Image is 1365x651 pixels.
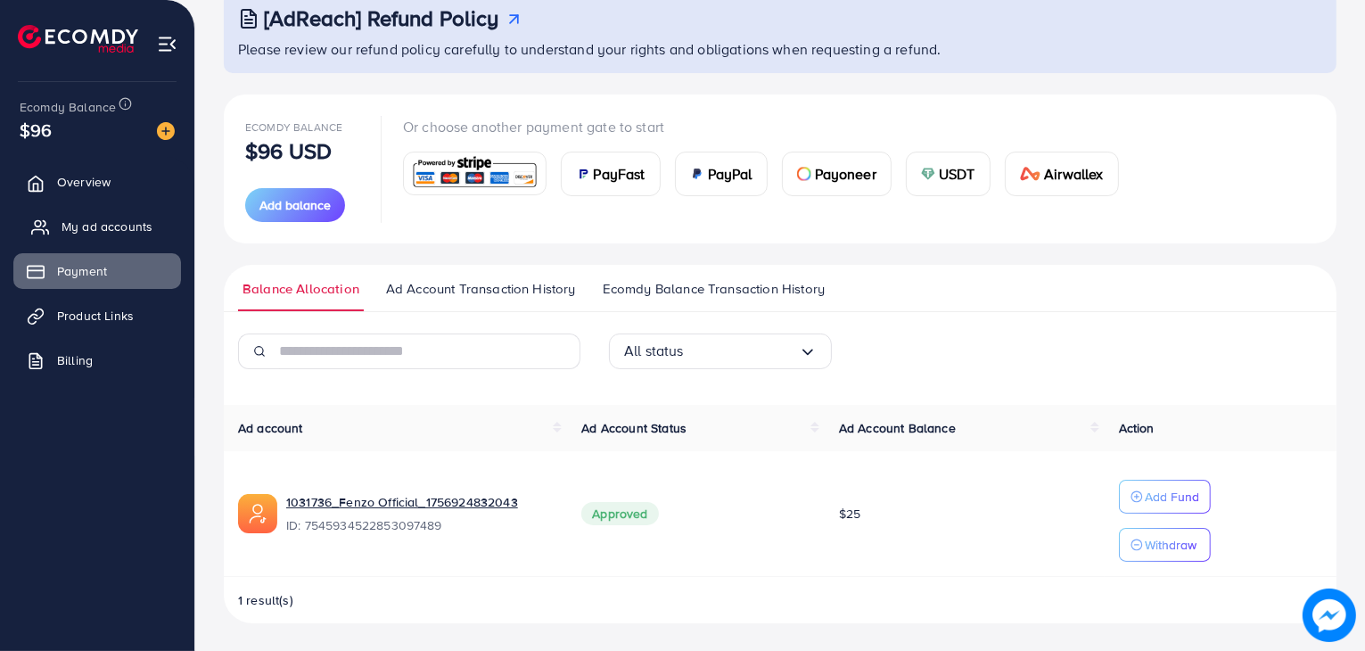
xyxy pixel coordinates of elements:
img: ic-ads-acc.e4c84228.svg [238,494,277,533]
span: $25 [839,505,860,523]
button: Add balance [245,188,345,222]
a: cardUSDT [906,152,991,196]
a: cardPayFast [561,152,661,196]
span: Ad Account Status [581,419,687,437]
span: Ecomdy Balance [20,98,116,116]
span: USDT [939,163,975,185]
p: $96 USD [245,140,332,161]
div: <span class='underline'>1031736_Fenzo Official_1756924832043</span></br>7545934522853097489 [286,493,553,534]
a: 1031736_Fenzo Official_1756924832043 [286,493,553,511]
h3: [AdReach] Refund Policy [264,5,499,31]
p: Please review our refund policy carefully to understand your rights and obligations when requesti... [238,38,1326,60]
span: Overview [57,173,111,191]
span: My ad accounts [62,218,152,235]
span: Ad Account Balance [839,419,956,437]
img: card [921,167,935,181]
p: Or choose another payment gate to start [403,116,1133,137]
a: Payment [13,253,181,289]
p: Withdraw [1145,534,1196,556]
a: My ad accounts [13,209,181,244]
span: Ecomdy Balance Transaction History [603,279,825,299]
span: ID: 7545934522853097489 [286,516,553,534]
a: cardAirwallex [1005,152,1119,196]
span: PayPal [708,163,752,185]
img: image [1303,589,1356,642]
img: card [1020,167,1041,181]
a: cardPayoneer [782,152,892,196]
span: PayFast [594,163,645,185]
a: Billing [13,342,181,378]
img: image [157,122,175,140]
span: $96 [20,117,52,143]
button: Withdraw [1119,528,1211,562]
a: cardPayPal [675,152,768,196]
span: Add balance [259,196,331,214]
img: card [690,167,704,181]
img: card [576,167,590,181]
span: Product Links [57,307,134,325]
span: Ad Account Transaction History [386,279,576,299]
span: Balance Allocation [243,279,359,299]
span: Airwallex [1044,163,1103,185]
img: menu [157,34,177,54]
img: card [797,167,811,181]
span: Action [1119,419,1155,437]
span: Payoneer [815,163,876,185]
span: Ad account [238,419,303,437]
span: All status [624,337,684,365]
img: logo [18,25,138,53]
span: Ecomdy Balance [245,119,342,135]
span: Billing [57,351,93,369]
a: Product Links [13,298,181,334]
span: 1 result(s) [238,591,293,609]
img: card [409,154,540,193]
a: card [403,152,547,195]
button: Add Fund [1119,480,1211,514]
div: Search for option [609,334,832,369]
span: Payment [57,262,107,280]
a: Overview [13,164,181,200]
span: Approved [581,502,658,525]
input: Search for option [684,337,799,365]
p: Add Fund [1145,486,1199,507]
